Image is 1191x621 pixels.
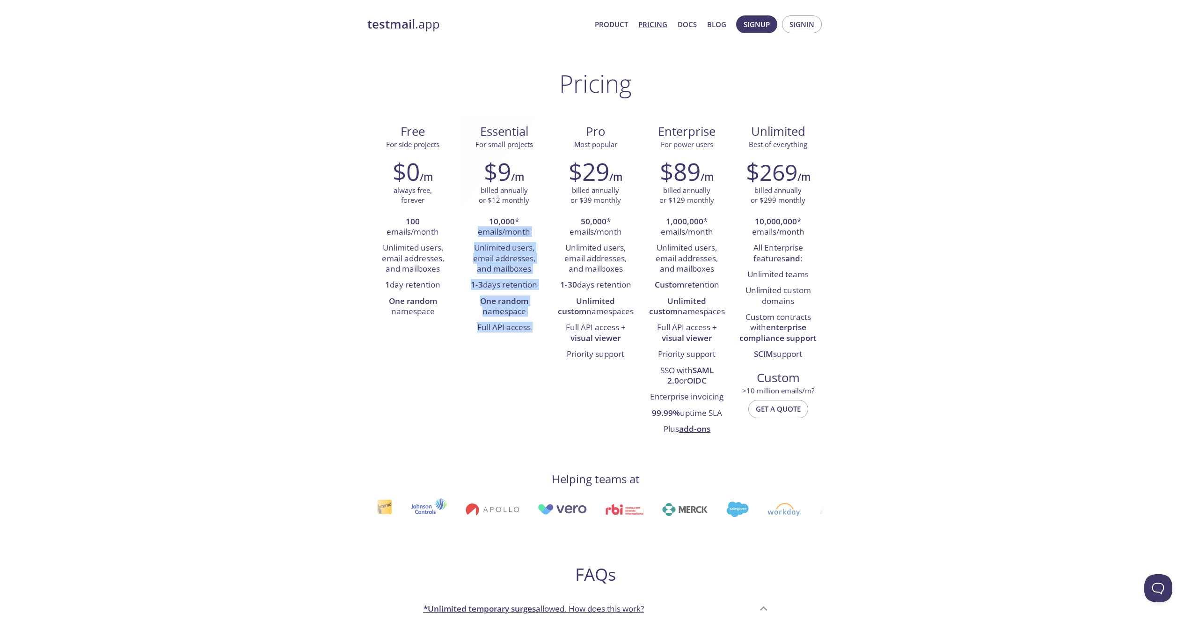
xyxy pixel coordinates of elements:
strong: One random [480,296,528,306]
img: salesforce [726,502,749,517]
li: Unlimited users, email addresses, and mailboxes [374,240,452,277]
img: rbi [606,504,643,515]
h6: /m [701,169,714,185]
strong: Unlimited custom [649,296,707,317]
p: billed annually or $299 monthly [751,185,805,206]
span: For side projects [386,140,439,149]
li: Custom contracts with [739,310,817,347]
p: billed annually or $12 monthly [479,185,529,206]
h2: $ [746,157,797,185]
strong: Unlimited custom [558,296,615,317]
a: Product [595,18,628,30]
li: * emails/month [557,214,634,241]
p: billed annually or $39 monthly [570,185,621,206]
h2: FAQs [416,564,775,585]
p: billed annually or $129 monthly [659,185,714,206]
iframe: Help Scout Beacon - Open [1144,574,1172,602]
strong: 1,000,000 [666,216,703,227]
li: * emails/month [648,214,725,241]
strong: OIDC [687,375,707,386]
li: * emails/month [466,214,543,241]
a: testmail.app [367,16,587,32]
button: Signup [736,15,777,33]
button: Signin [782,15,822,33]
h2: $89 [660,157,701,185]
li: Unlimited users, email addresses, and mailboxes [648,240,725,277]
strong: 1-30 [560,279,577,290]
strong: 10,000 [489,216,515,227]
h2: $0 [393,157,420,185]
span: Signin [789,18,814,30]
strong: 1-3 [471,279,483,290]
span: > 10 million emails/m? [742,386,814,395]
li: emails/month [374,214,452,241]
li: Priority support [648,347,725,362]
strong: enterprise compliance support [739,322,817,343]
li: namespace [466,294,543,320]
li: namespace [374,294,452,320]
strong: Custom [655,279,684,290]
strong: SCIM [754,348,773,359]
span: Signup [744,18,770,30]
p: always free, forever [394,185,432,206]
li: retention [648,277,725,293]
h1: Pricing [559,69,632,97]
span: For power users [661,140,713,149]
h2: $9 [484,157,511,185]
h6: /m [797,169,811,185]
button: Get a quote [748,400,808,418]
span: Get a quote [756,403,801,415]
img: workday [767,503,801,516]
a: add-ons [679,423,710,434]
strong: testmail [367,16,415,32]
li: * emails/month [739,214,817,241]
span: 269 [760,157,797,187]
li: days retention [466,277,543,293]
span: Essential [466,124,542,140]
img: vero [538,504,587,515]
span: Enterprise [649,124,725,140]
h6: /m [420,169,433,185]
li: All Enterprise features : [739,240,817,267]
li: Plus [648,421,725,437]
strong: visual viewer [570,333,621,343]
h6: /m [511,169,524,185]
h4: Helping teams at [552,472,640,487]
img: johnsoncontrols [411,498,447,521]
li: Priority support [557,347,634,362]
span: Free [375,124,451,140]
li: Unlimited users, email addresses, and mailboxes [466,240,543,277]
h6: /m [609,169,622,185]
strong: *Unlimited temporary surges [424,603,536,614]
strong: 99.99% [652,407,680,418]
span: For small projects [475,140,533,149]
strong: 100 [406,216,420,227]
span: Pro [557,124,634,140]
li: Unlimited custom domains [739,283,817,310]
li: SSO with or [648,363,725,390]
strong: SAML 2.0 [667,365,714,386]
a: Docs [678,18,697,30]
strong: 1 [385,279,390,290]
li: day retention [374,277,452,293]
a: Pricing [638,18,667,30]
strong: 50,000 [581,216,606,227]
strong: and [785,253,800,264]
p: allowed. How does this work? [424,603,644,615]
li: Enterprise invoicing [648,389,725,405]
li: Full API access + [557,320,634,347]
li: namespaces [557,294,634,320]
strong: 10,000,000 [755,216,797,227]
img: merck [662,503,708,516]
li: Full API access [466,320,543,336]
li: support [739,347,817,362]
img: apollo [466,503,519,516]
li: uptime SLA [648,406,725,421]
li: namespaces [648,294,725,320]
li: days retention [557,277,634,293]
span: Custom [740,370,816,386]
span: Most popular [574,140,617,149]
span: Unlimited [751,123,805,140]
span: Best of everything [749,140,807,149]
li: Unlimited teams [739,267,817,283]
